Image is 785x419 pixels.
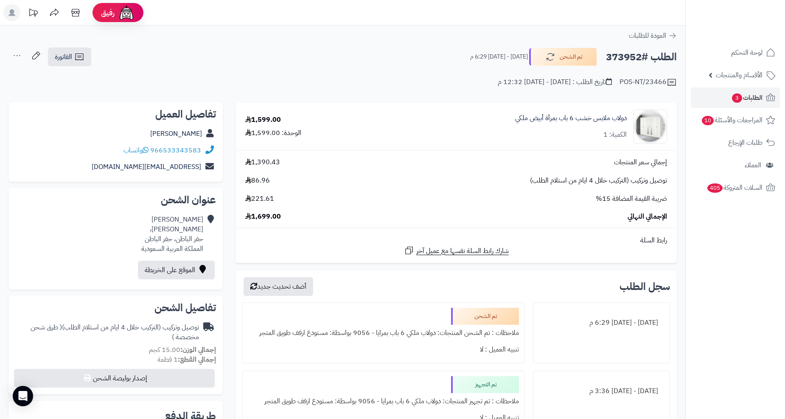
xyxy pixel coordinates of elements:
strong: إجمالي الوزن: [180,345,216,355]
a: لوحة التحكم [691,42,780,63]
div: تنبيه العميل : لا [248,341,519,358]
div: [DATE] - [DATE] 6:29 م [538,315,664,331]
div: 1,599.00 [245,115,281,125]
a: المراجعات والأسئلة10 [691,110,780,130]
span: شارك رابط السلة نفسها مع عميل آخر [416,246,509,256]
div: [DATE] - [DATE] 3:36 م [538,383,664,399]
span: الفاتورة [55,52,72,62]
div: توصيل وتركيب (التركيب خلال 4 ايام من استلام الطلب) [15,323,199,342]
span: العملاء [745,159,761,171]
span: ( طرق شحن مخصصة ) [31,322,199,342]
a: العودة للطلبات [629,31,677,41]
a: الفاتورة [48,48,91,66]
span: المراجعات والأسئلة [701,114,763,126]
small: 1 قطعة [157,354,216,365]
a: واتساب [123,145,149,155]
div: تم التجهيز [451,376,519,393]
a: العملاء [691,155,780,175]
div: تاريخ الطلب : [DATE] - [DATE] 12:32 م [498,77,612,87]
a: دولاب ملابس خشب 6 باب بمرآة أبيض ملكي [515,113,627,123]
div: رابط السلة [239,236,673,245]
strong: إجمالي القطع: [178,354,216,365]
span: طلبات الإرجاع [728,137,763,149]
span: لوحة التحكم [731,47,763,59]
a: طلبات الإرجاع [691,132,780,153]
a: تحديثات المنصة [22,4,44,23]
button: إصدار بوليصة الشحن [14,369,215,388]
div: ملاحظات : تم تجهيز المنتجات: دولاب ملكي 6 باب بمرايا - 9056 بواسطة: مستودع ارفف طويق المتجر [248,393,519,410]
a: شارك رابط السلة نفسها مع عميل آخر [404,245,509,256]
div: الكمية: 1 [603,130,627,140]
span: 10 [702,116,714,125]
div: تم الشحن [451,308,519,325]
span: الطلبات [731,92,763,104]
h3: سجل الطلب [620,281,670,292]
span: 86.96 [245,176,270,186]
a: الموقع على الخريطة [138,261,215,279]
h2: عنوان الشحن [15,195,216,205]
span: العودة للطلبات [629,31,666,41]
span: ضريبة القيمة المضافة 15% [596,194,667,204]
a: [PERSON_NAME] [150,129,202,139]
h2: الطلب #373952 [606,48,677,66]
a: [EMAIL_ADDRESS][DOMAIN_NAME] [92,162,201,172]
div: الوحدة: 1,599.00 [245,128,301,138]
span: رفيق [101,8,115,18]
span: توصيل وتركيب (التركيب خلال 4 ايام من استلام الطلب) [530,176,667,186]
button: أضف تحديث جديد [244,277,313,296]
a: الطلبات3 [691,87,780,108]
div: [PERSON_NAME] [PERSON_NAME]، حفر الباطن، حفر الباطن المملكة العربية السعودية [141,215,203,253]
a: 966533343583 [150,145,201,155]
button: تم الشحن [529,48,597,66]
div: Open Intercom Messenger [13,386,33,406]
span: 405 [707,183,723,193]
span: إجمالي سعر المنتجات [614,157,667,167]
img: 1733065410-1-90x90.jpg [634,110,667,143]
h2: تفاصيل العميل [15,109,216,119]
span: 1,699.00 [245,212,281,222]
span: السلات المتروكة [706,182,763,194]
img: ai-face.png [118,4,135,21]
span: 221.61 [245,194,274,204]
h2: تفاصيل الشحن [15,303,216,313]
small: [DATE] - [DATE] 6:29 م [470,53,528,61]
span: 3 [732,93,742,103]
span: الإجمالي النهائي [628,212,667,222]
small: 15.00 كجم [149,345,216,355]
span: 1,390.43 [245,157,280,167]
div: ملاحظات : تم الشحن المنتجات: دولاب ملكي 6 باب بمرايا - 9056 بواسطة: مستودع ارفف طويق المتجر [248,325,519,341]
a: السلات المتروكة405 [691,177,780,198]
div: POS-NT/23466 [620,77,677,87]
span: الأقسام والمنتجات [716,69,763,81]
